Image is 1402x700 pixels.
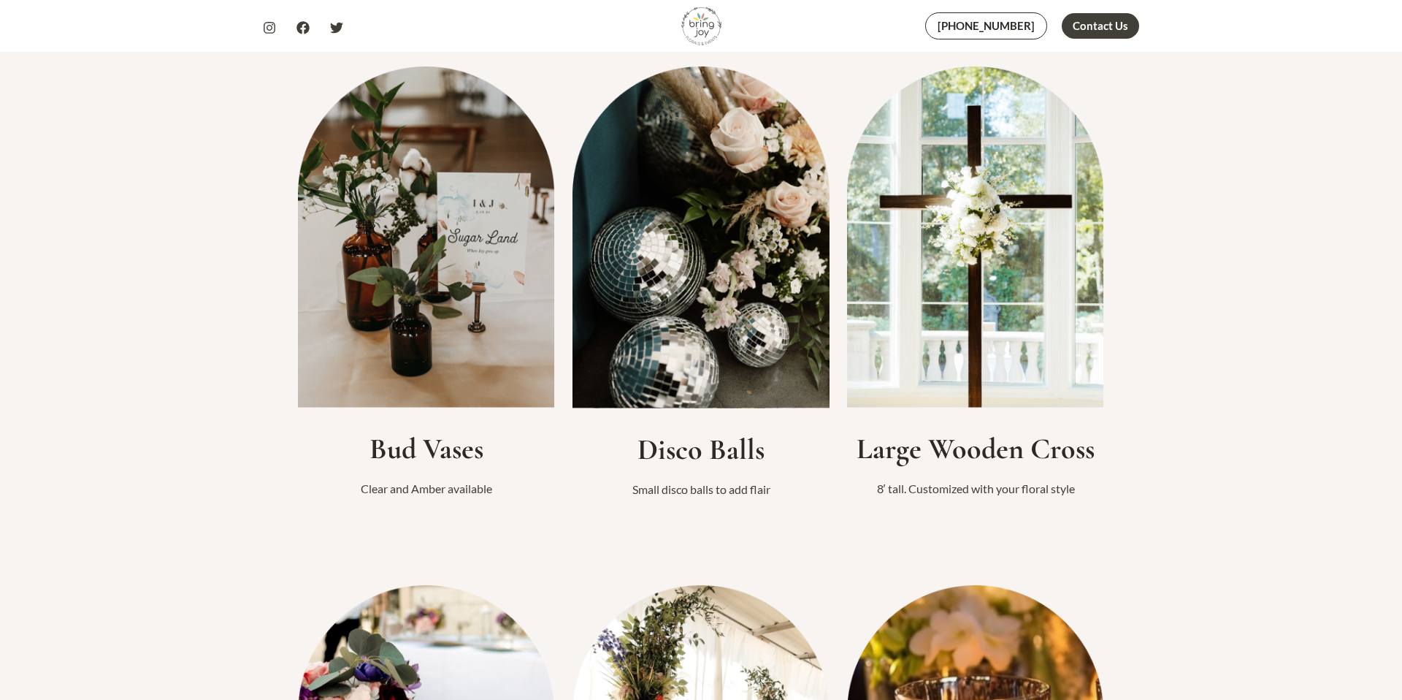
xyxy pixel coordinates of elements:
a: Contact Us [1062,13,1139,39]
h2: Bud Vases [298,431,555,466]
p: 8′ tall. Customized with your floral style [847,478,1104,500]
h2: Disco Balls [572,432,830,467]
img: Bring Joy [681,6,721,46]
a: Facebook [296,21,310,34]
p: Clear and Amber available [298,478,555,500]
h2: Large Wooden Cross [847,431,1104,466]
a: Twitter [330,21,343,34]
a: Instagram [263,21,276,34]
p: Small disco balls to add flair [572,479,830,501]
a: [PHONE_NUMBER] [925,12,1047,39]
